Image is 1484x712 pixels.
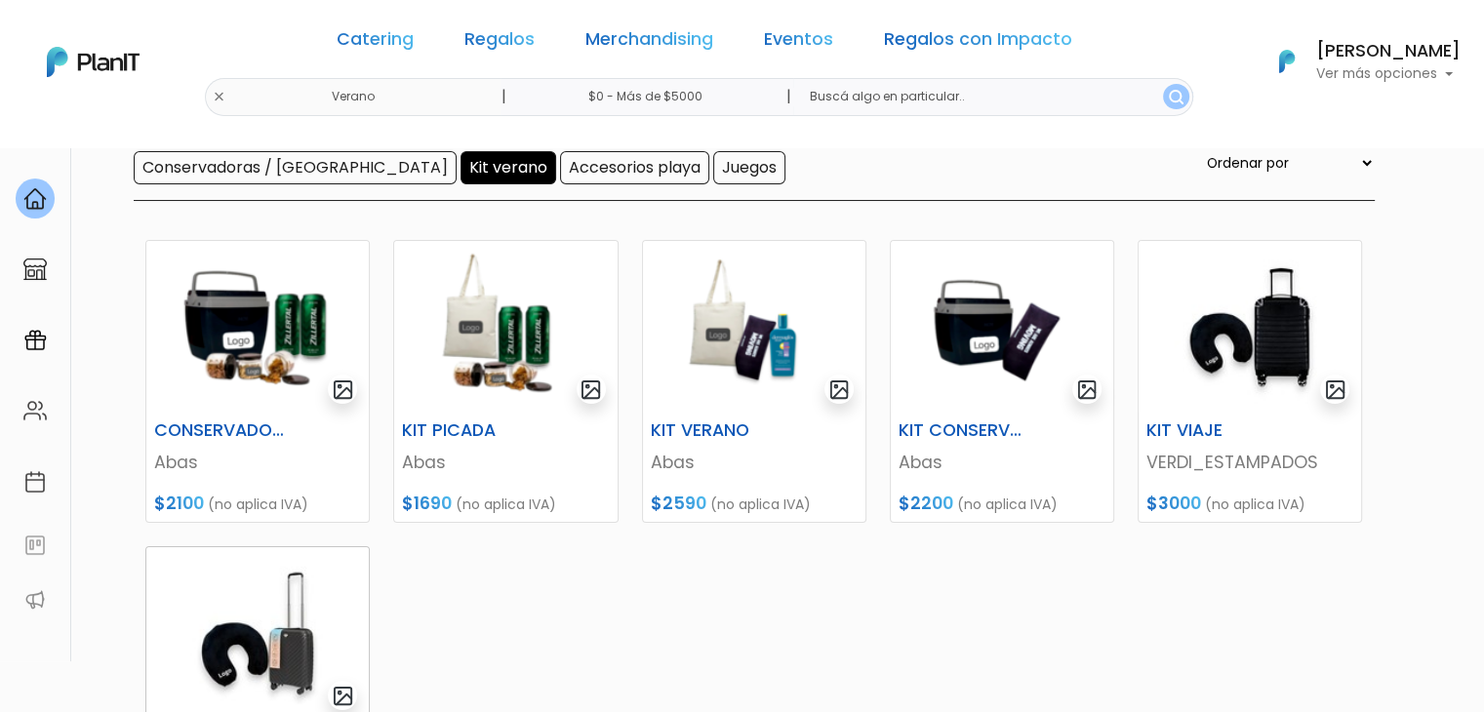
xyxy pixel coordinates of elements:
[146,241,369,413] img: thumb_Captura_de_pantalla_2025-09-15_134016.png
[1146,450,1353,475] p: VERDI_ESTAMPADOS
[402,492,452,515] span: $1690
[1138,240,1362,523] a: gallery-light KIT VIAJE VERDI_ESTAMPADOS $3000 (no aplica IVA)
[1265,40,1308,83] img: PlanIt Logo
[793,78,1192,116] input: Buscá algo en particular..
[23,399,47,422] img: people-662611757002400ad9ed0e3c099ab2801c6687ba6c219adb57efc949bc21e19d.svg
[337,31,414,55] a: Catering
[828,378,851,401] img: gallery-light
[23,257,47,281] img: marketplace-4ceaa7011d94191e9ded77b95e3339b90024bf715f7c57f8cf31f2d8c509eaba.svg
[464,31,535,55] a: Regalos
[764,31,833,55] a: Eventos
[560,151,709,184] input: Accesorios playa
[1205,494,1305,514] span: (no aplica IVA)
[501,85,505,108] p: |
[1324,378,1346,401] img: gallery-light
[1139,241,1361,413] img: thumb_2000___2000-Photoroom__35_.jpg
[884,31,1072,55] a: Regalos con Impacto
[1169,90,1183,104] img: search_button-432b6d5273f82d61273b3651a40e1bd1b912527efae98b1b7a1b2c0702e16a8d.svg
[208,494,308,514] span: (no aplica IVA)
[890,240,1114,523] a: gallery-light KIT CONSERVADORA Abas $2200 (no aplica IVA)
[23,329,47,352] img: campaigns-02234683943229c281be62815700db0a1741e53638e28bf9629b52c665b00959.svg
[639,420,793,441] h6: KIT VERANO
[402,450,609,475] p: Abas
[899,450,1105,475] p: Abas
[899,492,953,515] span: $2200
[651,492,706,515] span: $2590
[213,91,225,103] img: close-6986928ebcb1d6c9903e3b54e860dbc4d054630f23adef3a32610726dff6a82b.svg
[461,151,556,184] input: Kit verano
[643,241,865,413] img: thumb_Captura_de_pantalla_2025-09-15_140611.png
[23,470,47,494] img: calendar-87d922413cdce8b2cf7b7f5f62616a5cf9e4887200fb71536465627b3292af00.svg
[651,450,858,475] p: Abas
[100,19,281,57] div: ¿Necesitás ayuda?
[394,241,617,413] img: thumb_Captura_de_pantalla_2025-09-15_140022.png
[891,241,1113,413] img: thumb_Captura_de_pantalla_2025-09-15_140852.png
[642,240,866,523] a: gallery-light KIT VERANO Abas $2590 (no aplica IVA)
[145,240,370,523] a: gallery-light CONSERVADORA + PICADA Abas $2100 (no aplica IVA)
[47,47,140,77] img: PlanIt Logo
[134,151,457,184] input: Conservadoras / [GEOGRAPHIC_DATA]
[456,494,556,514] span: (no aplica IVA)
[332,685,354,707] img: gallery-light
[1076,378,1099,401] img: gallery-light
[1316,43,1461,60] h6: [PERSON_NAME]
[710,494,811,514] span: (no aplica IVA)
[23,588,47,612] img: partners-52edf745621dab592f3b2c58e3bca9d71375a7ef29c3b500c9f145b62cc070d4.svg
[1316,67,1461,81] p: Ver más opciones
[332,378,354,401] img: gallery-light
[393,240,618,523] a: gallery-light KIT PICADA Abas $1690 (no aplica IVA)
[23,187,47,211] img: home-e721727adea9d79c4d83392d1f703f7f8bce08238fde08b1acbfd93340b81755.svg
[585,31,713,55] a: Merchandising
[957,494,1058,514] span: (no aplica IVA)
[1135,420,1289,441] h6: KIT VIAJE
[142,420,297,441] h6: CONSERVADORA + PICADA
[580,378,602,401] img: gallery-light
[23,534,47,557] img: feedback-78b5a0c8f98aac82b08bfc38622c3050aee476f2c9584af64705fc4e61158814.svg
[713,151,785,184] input: Juegos
[154,492,204,515] span: $2100
[887,420,1041,441] h6: KIT CONSERVADORA
[785,85,790,108] p: |
[154,450,361,475] p: Abas
[1254,36,1461,87] button: PlanIt Logo [PERSON_NAME] Ver más opciones
[1146,492,1201,515] span: $3000
[390,420,544,441] h6: KIT PICADA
